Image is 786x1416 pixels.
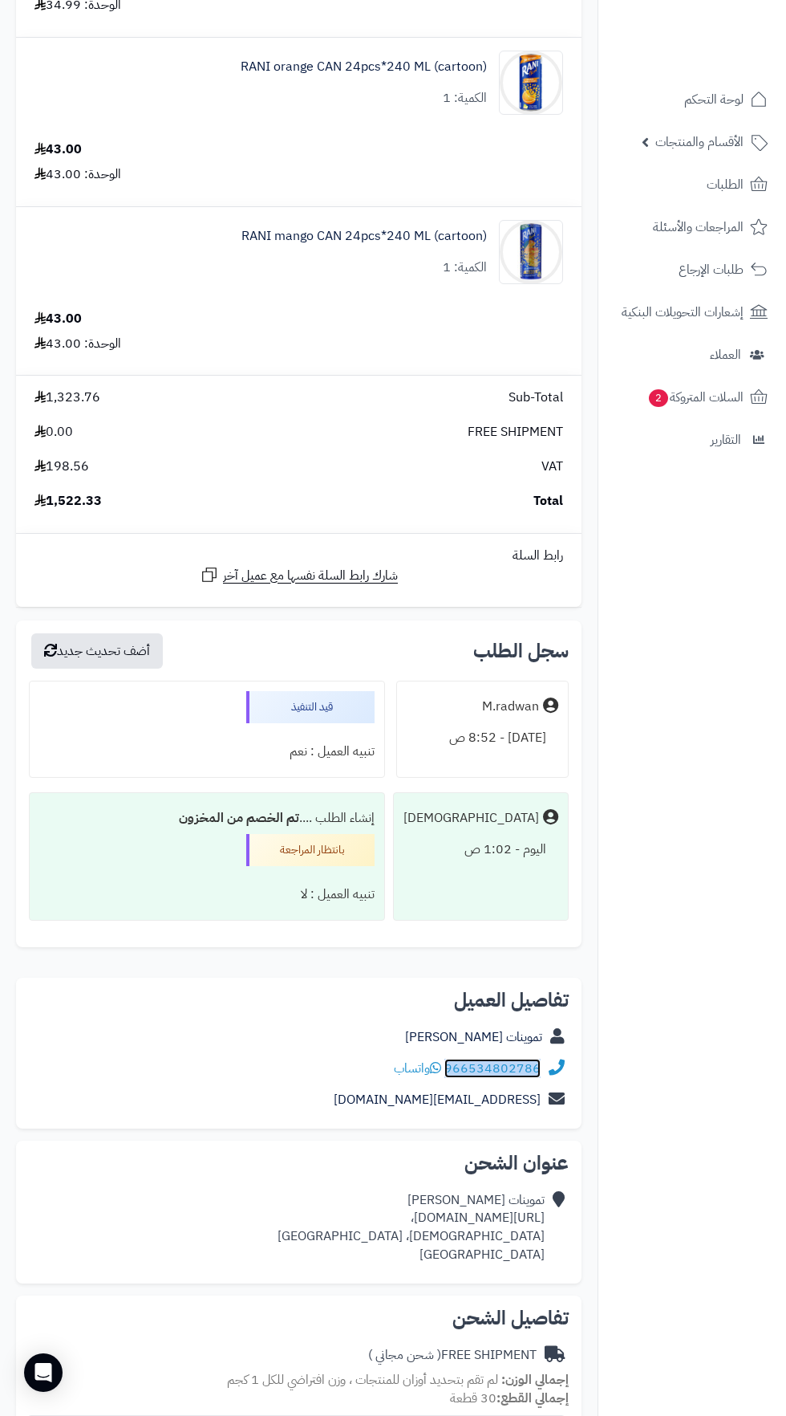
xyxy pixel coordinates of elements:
[34,492,102,511] span: 1,522.33
[684,88,743,111] span: لوحة التحكم
[31,633,163,669] button: أضف تحديث جديد
[608,293,776,332] a: إشعارات التحويلات البنكية
[622,301,743,323] span: إشعارات التحويلات البنكية
[278,1191,545,1264] div: تموينات [PERSON_NAME] [URL][DOMAIN_NAME]، [DEMOGRAPHIC_DATA]، [GEOGRAPHIC_DATA] [GEOGRAPHIC_DATA]
[34,140,82,159] div: 43.00
[334,1090,541,1109] a: [EMAIL_ADDRESS][DOMAIN_NAME]
[500,51,562,115] img: 1748078663-71XUyd%20bDML._AC_SL1500-90x90.jpg
[541,458,563,476] span: VAT
[22,547,575,565] div: رابط السلة
[241,58,487,76] a: RANI orange CAN 24pcs*240 ML (cartoon)
[482,698,539,716] div: M.radwan
[679,258,743,281] span: طلبات الإرجاع
[501,1370,569,1390] strong: إجمالي الوزن:
[200,565,398,585] a: شارك رابط السلة نفسها مع عميل آخر
[443,89,487,108] div: الكمية: 1
[39,736,375,767] div: تنبيه العميل : نعم
[223,567,398,585] span: شارك رابط السلة نفسها مع عميل آخر
[29,1154,569,1173] h2: عنوان الشحن
[496,1389,569,1408] strong: إجمالي القطع:
[608,378,776,417] a: السلات المتروكة2
[710,344,741,366] span: العملاء
[608,250,776,289] a: طلبات الإرجاع
[29,991,569,1010] h2: تفاصيل العميل
[34,165,121,184] div: الوحدة: 43.00
[403,834,558,865] div: اليوم - 1:02 ص
[246,691,375,723] div: قيد التنفيذ
[403,809,539,828] div: [DEMOGRAPHIC_DATA]
[450,1389,569,1408] small: 30 قطعة
[711,429,741,451] span: التقارير
[468,423,563,441] span: FREE SHIPMENT
[368,1346,537,1365] div: FREE SHIPMENT
[500,220,562,284] img: 1748079136-81uVckt-99L._AC_SL1500-90x90.jpg
[227,1370,498,1390] span: لم تقم بتحديد أوزان للمنتجات ، وزن افتراضي للكل 1 كجم
[508,389,563,407] span: Sub-Total
[473,641,569,661] h3: سجل الطلب
[707,173,743,196] span: الطلبات
[24,1353,63,1392] div: Open Intercom Messenger
[34,335,121,353] div: الوحدة: 43.00
[394,1059,441,1078] a: واتساب
[608,421,776,459] a: التقارير
[34,458,89,476] span: 198.56
[608,208,776,246] a: المراجعات والأسئلة
[34,423,73,441] span: 0.00
[647,386,743,409] span: السلات المتروكة
[39,803,375,834] div: إنشاء الطلب ....
[653,216,743,238] span: المراجعات والأسئلة
[608,80,776,119] a: لوحة التحكم
[608,336,776,374] a: العملاء
[241,227,487,246] a: RANI mango CAN 24pcs*240 ML (cartoon)
[443,258,487,277] div: الكمية: 1
[677,45,771,79] img: logo-2.png
[34,310,82,328] div: 43.00
[533,492,563,511] span: Total
[29,1308,569,1328] h2: تفاصيل الشحن
[655,131,743,153] span: الأقسام والمنتجات
[246,834,375,866] div: بانتظار المراجعة
[34,389,100,407] span: 1,323.76
[407,722,558,754] div: [DATE] - 8:52 ص
[405,1027,542,1047] a: تموينات [PERSON_NAME]
[608,165,776,204] a: الطلبات
[39,879,375,910] div: تنبيه العميل : لا
[368,1345,441,1365] span: ( شحن مجاني )
[649,389,668,407] span: 2
[444,1059,541,1078] a: 966534802786
[179,808,299,828] b: تم الخصم من المخزون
